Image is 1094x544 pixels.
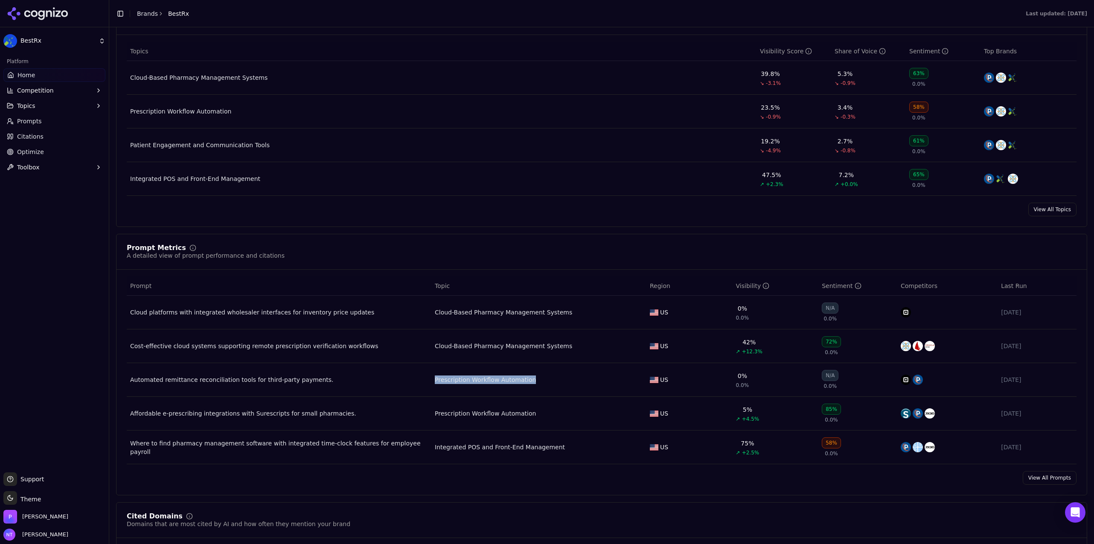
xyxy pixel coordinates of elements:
[1026,10,1087,17] div: Last updated: [DATE]
[901,307,911,317] img: square
[17,117,42,125] span: Prompts
[650,282,670,290] span: Region
[913,408,923,419] img: pioneerrx
[660,409,668,418] span: US
[130,342,428,350] a: Cost-effective cloud systems supporting remote prescription verification workflows
[130,107,231,116] div: Prescription Workflow Automation
[650,410,658,417] img: US flag
[435,443,565,451] div: Integrated POS and Front-End Management
[996,174,1006,184] img: bestrx
[835,113,839,120] span: ↘
[738,372,747,380] div: 0%
[742,449,759,456] span: +2.5%
[818,276,897,296] th: sentiment
[824,383,837,390] span: 0.0%
[435,375,536,384] a: Prescription Workflow Automation
[838,70,853,78] div: 5.3%
[909,102,928,113] div: 58%
[822,437,841,448] div: 58%
[984,140,994,150] img: pioneerrx
[17,496,41,503] span: Theme
[760,113,764,120] span: ↘
[906,42,981,61] th: sentiment
[909,135,928,146] div: 61%
[825,450,838,457] span: 0.0%
[130,175,260,183] div: Integrated POS and Front-End Management
[20,37,95,45] span: BestRx
[435,282,450,290] span: Topic
[127,244,186,251] div: Prompt Metrics
[822,404,841,415] div: 85%
[901,375,911,385] img: square
[761,137,780,145] div: 19.2%
[1008,106,1018,116] img: bestrx
[841,147,855,154] span: -0.8%
[3,3,125,11] p: Analytics Inspector 1.7.0
[127,276,431,296] th: Prompt
[646,276,733,296] th: Region
[3,48,52,55] a: Enable Validation
[1001,342,1073,350] div: [DATE]
[742,338,756,346] div: 42%
[660,375,668,384] span: US
[760,147,764,154] span: ↘
[130,308,428,317] div: Cloud platforms with integrated wholesaler interfaces for inventory price updates
[736,282,770,290] div: Visibility
[822,282,861,290] div: Sentiment
[650,377,658,383] img: US flag
[17,163,40,172] span: Toolbox
[3,84,105,97] button: Competition
[835,47,886,55] div: Share of Voice
[3,99,105,113] button: Topics
[998,276,1077,296] th: Last Run
[431,276,646,296] th: Topic
[925,442,935,452] img: rx30
[1008,174,1018,184] img: primerx
[3,48,52,55] abbr: Enabling validation will send analytics events to the Bazaarvoice validation service. If an event...
[168,9,189,18] span: BestRx
[909,169,928,180] div: 65%
[130,375,428,384] a: Automated remittance reconciliation tools for third-party payments.
[901,442,911,452] img: pioneerrx
[841,181,858,188] span: +0.0%
[130,141,270,149] a: Patient Engagement and Communication Tools
[912,182,925,189] span: 0.0%
[137,9,189,18] nav: breadcrumb
[130,439,428,456] a: Where to find pharmacy management software with integrated time-clock features for employee payroll
[912,81,925,87] span: 0.0%
[3,20,125,34] h5: Bazaarvoice Analytics content is not detected on this page.
[17,148,44,156] span: Optimize
[17,132,44,141] span: Citations
[839,171,854,179] div: 7.2%
[1065,502,1085,523] div: Open Intercom Messenger
[984,106,994,116] img: pioneerrx
[761,70,780,78] div: 39.8%
[741,439,754,448] div: 75%
[1008,140,1018,150] img: bestrx
[835,147,839,154] span: ↘
[913,341,923,351] img: redsail technologies
[825,416,838,423] span: 0.0%
[17,475,44,483] span: Support
[1028,203,1077,216] a: View All Topics
[1001,282,1027,290] span: Last Run
[127,42,756,61] th: Topics
[841,80,855,87] span: -0.9%
[984,73,994,83] img: pioneerrx
[909,68,928,79] div: 63%
[130,73,268,82] div: Cloud-Based Pharmacy Management Systems
[435,308,572,317] a: Cloud-Based Pharmacy Management Systems
[17,102,35,110] span: Topics
[127,251,285,260] div: A detailed view of prompt performance and citations
[996,73,1006,83] img: primerx
[1001,409,1073,418] div: [DATE]
[766,181,783,188] span: +2.3%
[1023,471,1077,485] a: View All Prompts
[912,148,925,155] span: 0.0%
[756,42,831,61] th: visibilityScore
[3,160,105,174] button: Toolbox
[3,55,105,68] div: Platform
